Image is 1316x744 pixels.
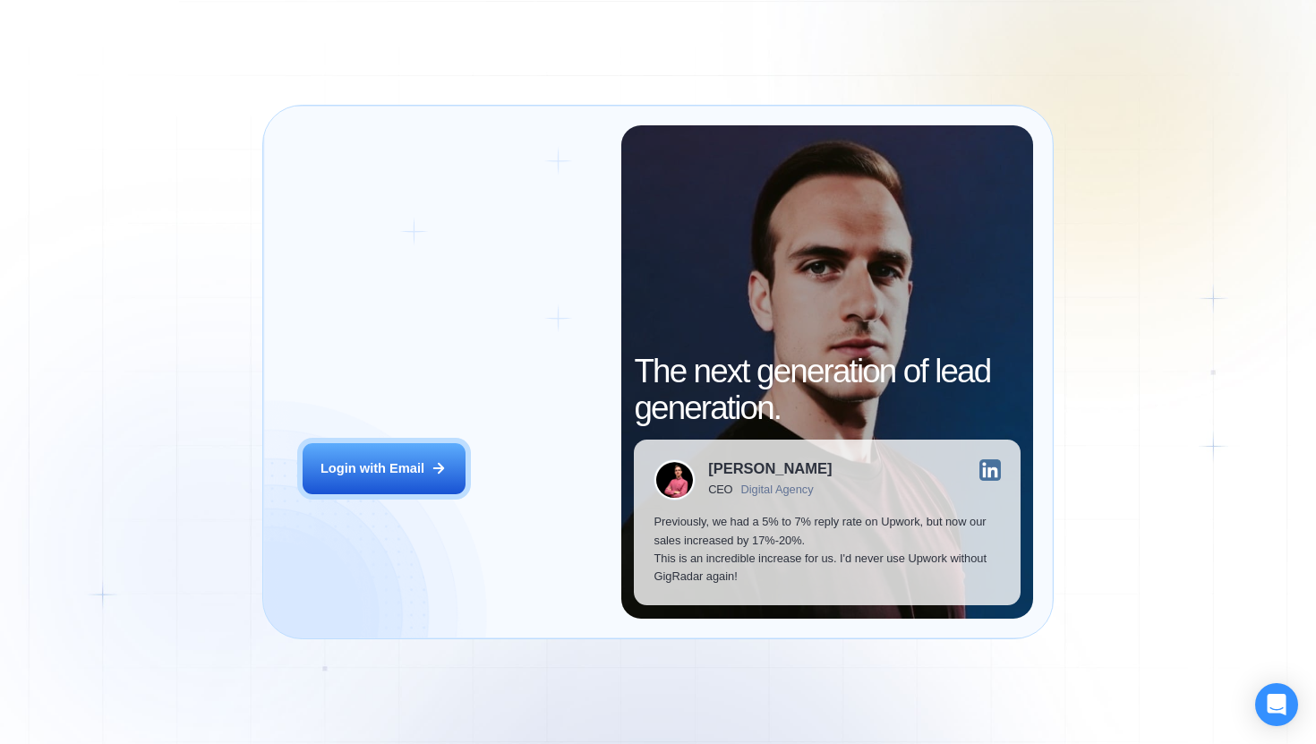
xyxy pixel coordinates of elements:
div: Digital Agency [741,483,814,497]
div: Login with Email [320,459,424,477]
h2: The next generation of lead generation. [634,354,1020,426]
button: Login with Email [303,443,466,494]
div: Open Intercom Messenger [1255,683,1298,726]
div: CEO [708,483,732,497]
p: Previously, we had a 5% to 7% reply rate on Upwork, but now our sales increased by 17%-20%. This ... [654,513,1000,586]
div: [PERSON_NAME] [708,462,832,477]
